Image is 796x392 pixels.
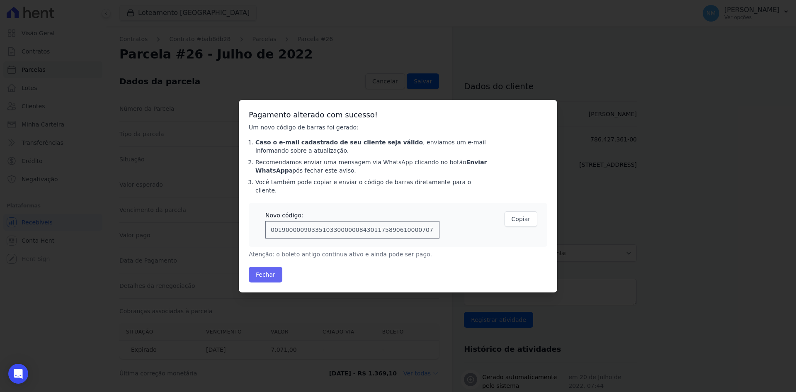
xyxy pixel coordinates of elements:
[255,159,487,174] strong: Enviar WhatsApp
[249,123,488,131] p: Um novo código de barras foi gerado:
[249,250,488,258] p: Atenção: o boleto antigo continua ativo e ainda pode ser pago.
[265,211,439,219] div: Novo código:
[249,267,282,282] button: Fechar
[265,221,439,239] input: 00190000090335103300000084301175890610000707100
[255,138,488,155] li: , enviamos um e-mail informando sobre a atualização.
[255,139,423,146] strong: Caso o e-mail cadastrado de seu cliente seja válido
[255,178,488,195] li: Você também pode copiar e enviar o código de barras diretamente para o cliente.
[8,364,28,384] div: Open Intercom Messenger
[255,158,488,175] li: Recomendamos enviar uma mensagem via WhatsApp clicando no botão após fechar este aviso.
[249,110,547,120] h3: Pagamento alterado com sucesso!
[505,211,537,227] button: Copiar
